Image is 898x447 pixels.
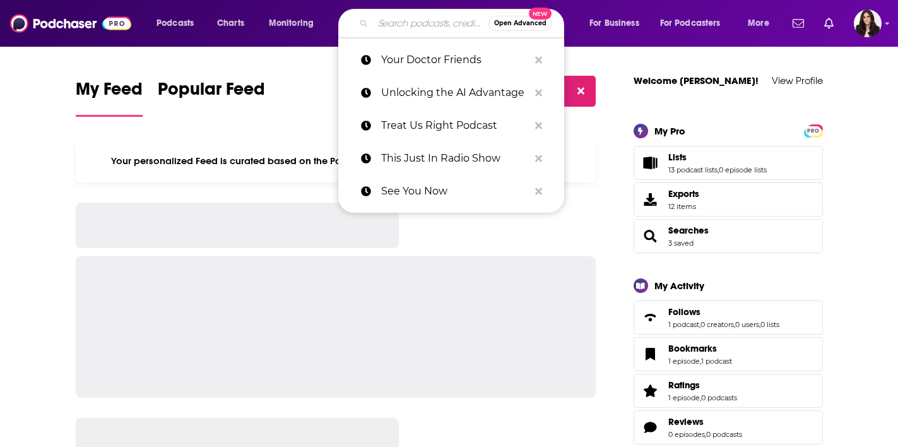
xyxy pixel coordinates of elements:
[529,8,552,20] span: New
[668,393,700,402] a: 1 episode
[634,74,759,86] a: Welcome [PERSON_NAME]!
[668,306,700,318] span: Follows
[668,430,705,439] a: 0 episodes
[581,13,655,33] button: open menu
[706,430,742,439] a: 0 podcasts
[338,109,564,142] a: Treat Us Right Podcast
[217,15,244,32] span: Charts
[854,9,882,37] button: Show profile menu
[760,320,779,329] a: 0 lists
[819,13,839,34] a: Show notifications dropdown
[589,15,639,32] span: For Business
[381,142,529,175] p: This Just In Radio Show
[668,357,700,366] a: 1 episode
[338,142,564,175] a: This Just In Radio Show
[660,15,721,32] span: For Podcasters
[638,382,663,400] a: Ratings
[701,357,732,366] a: 1 podcast
[668,152,687,163] span: Lists
[76,78,143,117] a: My Feed
[634,374,823,408] span: Ratings
[269,15,314,32] span: Monitoring
[652,13,739,33] button: open menu
[634,410,823,444] span: Reviews
[748,15,769,32] span: More
[701,393,737,402] a: 0 podcasts
[260,13,330,33] button: open menu
[700,357,701,366] span: ,
[668,188,699,200] span: Exports
[638,419,663,436] a: Reviews
[668,379,737,391] a: Ratings
[718,165,719,174] span: ,
[700,393,701,402] span: ,
[209,13,252,33] a: Charts
[719,165,767,174] a: 0 episode lists
[338,44,564,76] a: Your Doctor Friends
[638,154,663,172] a: Lists
[638,345,663,363] a: Bookmarks
[338,76,564,109] a: Unlocking the AI Advantage
[654,280,704,292] div: My Activity
[638,191,663,208] span: Exports
[788,13,809,34] a: Show notifications dropdown
[338,175,564,208] a: See You Now
[699,320,700,329] span: ,
[772,74,823,86] a: View Profile
[654,125,685,137] div: My Pro
[634,146,823,180] span: Lists
[668,306,779,318] a: Follows
[634,182,823,217] a: Exports
[381,109,529,142] p: Treat Us Right Podcast
[668,416,704,427] span: Reviews
[494,20,546,27] span: Open Advanced
[735,320,759,329] a: 0 users
[668,320,699,329] a: 1 podcast
[854,9,882,37] img: User Profile
[381,175,529,208] p: See You Now
[488,16,552,31] button: Open AdvancedNew
[668,343,717,354] span: Bookmarks
[157,15,194,32] span: Podcasts
[734,320,735,329] span: ,
[668,152,767,163] a: Lists
[668,165,718,174] a: 13 podcast lists
[148,13,210,33] button: open menu
[158,78,265,107] span: Popular Feed
[634,337,823,371] span: Bookmarks
[700,320,734,329] a: 0 creators
[668,416,742,427] a: Reviews
[76,78,143,107] span: My Feed
[638,227,663,245] a: Searches
[854,9,882,37] span: Logged in as RebeccaShapiro
[381,76,529,109] p: Unlocking the AI Advantage
[10,11,131,35] img: Podchaser - Follow, Share and Rate Podcasts
[668,379,700,391] span: Ratings
[759,320,760,329] span: ,
[76,140,596,182] div: Your personalized Feed is curated based on the Podcasts, Creators, Users, and Lists that you Follow.
[158,78,265,117] a: Popular Feed
[739,13,785,33] button: open menu
[668,239,694,247] a: 3 saved
[638,309,663,326] a: Follows
[806,125,821,134] a: PRO
[634,219,823,253] span: Searches
[634,301,823,335] span: Follows
[705,430,706,439] span: ,
[381,44,529,76] p: Your Doctor Friends
[668,202,699,211] span: 12 items
[373,13,488,33] input: Search podcasts, credits, & more...
[668,225,709,236] a: Searches
[668,343,732,354] a: Bookmarks
[350,9,576,38] div: Search podcasts, credits, & more...
[806,126,821,136] span: PRO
